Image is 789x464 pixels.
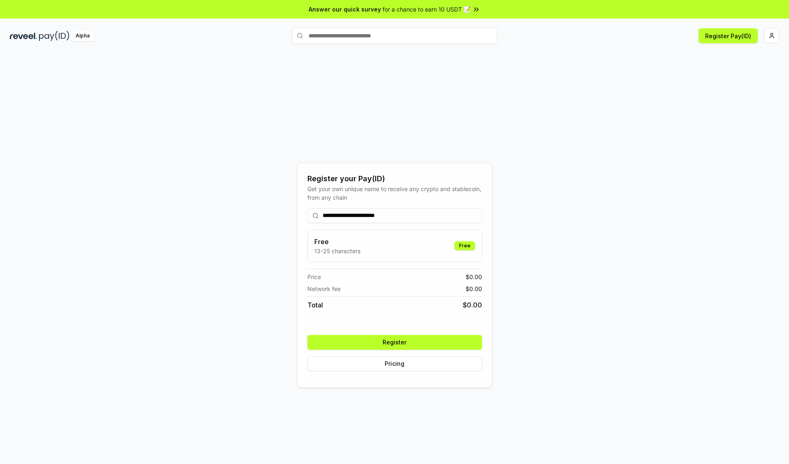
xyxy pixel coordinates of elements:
[466,284,482,293] span: $ 0.00
[699,28,758,43] button: Register Pay(ID)
[39,31,69,41] img: pay_id
[307,356,482,371] button: Pricing
[466,272,482,281] span: $ 0.00
[309,5,381,14] span: Answer our quick survey
[454,241,475,250] div: Free
[314,237,360,247] h3: Free
[307,173,482,185] div: Register your Pay(ID)
[10,31,37,41] img: reveel_dark
[383,5,471,14] span: for a chance to earn 10 USDT 📝
[307,284,341,293] span: Network fee
[307,185,482,202] div: Get your own unique name to receive any crypto and stablecoin, from any chain
[307,335,482,350] button: Register
[307,272,321,281] span: Price
[71,31,94,41] div: Alpha
[307,300,323,310] span: Total
[314,247,360,255] p: 13-25 characters
[463,300,482,310] span: $ 0.00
